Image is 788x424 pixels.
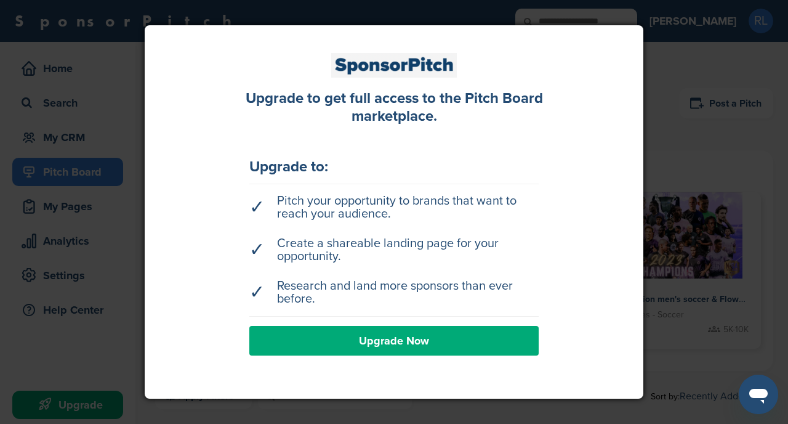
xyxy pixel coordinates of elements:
[249,231,539,269] li: Create a shareable landing page for your opportunity.
[249,201,265,214] span: ✓
[249,243,265,256] span: ✓
[633,18,651,36] a: Close
[249,189,539,227] li: Pitch your opportunity to brands that want to reach your audience.
[739,375,778,414] iframe: Button to launch messaging window
[249,274,539,312] li: Research and land more sponsors than ever before.
[249,326,539,356] a: Upgrade Now
[249,286,265,299] span: ✓
[231,90,557,126] div: Upgrade to get full access to the Pitch Board marketplace.
[249,160,539,174] div: Upgrade to:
